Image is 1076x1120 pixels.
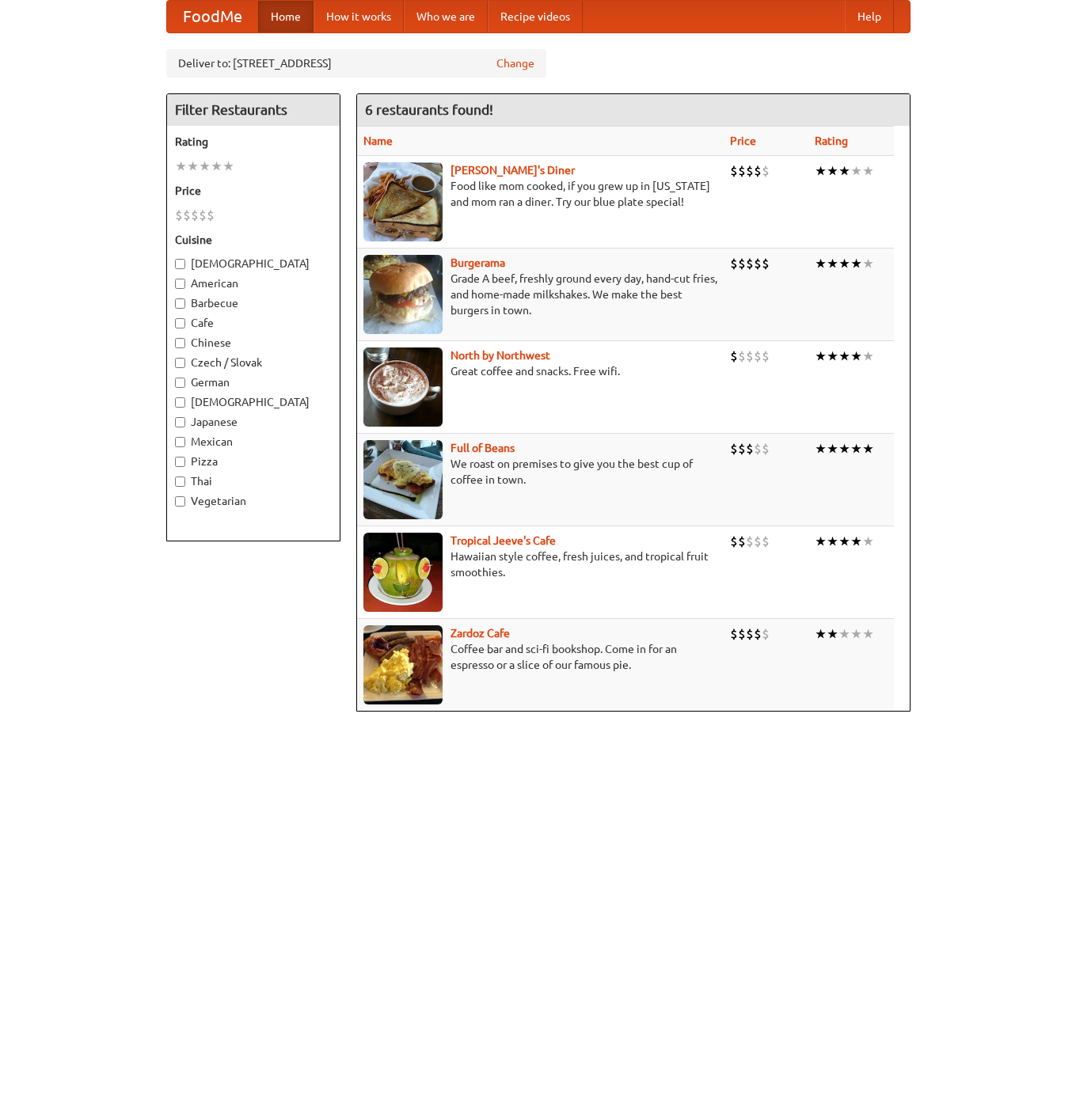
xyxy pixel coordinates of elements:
[815,135,848,147] a: Rating
[183,207,191,224] li: $
[404,1,488,32] a: Who we are
[738,440,746,457] li: $
[363,641,717,673] p: Coffee bar and sci-fi bookshop. Come in for an espresso or a slice of our famous pie.
[754,255,762,272] li: $
[175,134,332,150] h5: Rating
[762,625,770,643] li: $
[363,347,443,427] img: north.jpg
[175,378,185,388] input: German
[199,207,207,224] li: $
[815,625,827,643] li: ★
[850,255,862,272] li: ★
[175,496,185,507] input: Vegetarian
[207,207,215,224] li: $
[175,457,185,467] input: Pizza
[363,255,443,334] img: burgerama.jpg
[175,437,185,447] input: Mexican
[838,533,850,550] li: ★
[175,397,185,408] input: [DEMOGRAPHIC_DATA]
[746,255,754,272] li: $
[815,255,827,272] li: ★
[175,259,185,269] input: [DEMOGRAPHIC_DATA]
[365,102,493,117] ng-pluralize: 6 restaurants found!
[175,355,332,370] label: Czech / Slovak
[166,49,546,78] div: Deliver to: [STREET_ADDRESS]
[451,164,575,177] a: [PERSON_NAME]'s Diner
[815,440,827,457] li: ★
[754,625,762,643] li: $
[850,533,862,550] li: ★
[746,347,754,365] li: $
[211,158,222,175] li: ★
[730,135,756,147] a: Price
[199,158,211,175] li: ★
[827,255,838,272] li: ★
[363,456,717,488] p: We roast on premises to give you the best cup of coffee in town.
[838,625,850,643] li: ★
[175,207,183,224] li: $
[191,207,199,224] li: $
[730,162,738,180] li: $
[175,318,185,328] input: Cafe
[746,440,754,457] li: $
[175,335,332,351] label: Chinese
[738,625,746,643] li: $
[451,534,556,547] a: Tropical Jeeve's Cafe
[451,442,515,454] a: Full of Beans
[850,162,862,180] li: ★
[730,255,738,272] li: $
[175,473,332,489] label: Thai
[175,315,332,331] label: Cafe
[862,255,874,272] li: ★
[175,434,332,450] label: Mexican
[363,440,443,519] img: beans.jpg
[754,440,762,457] li: $
[175,298,185,309] input: Barbecue
[827,347,838,365] li: ★
[762,347,770,365] li: $
[762,162,770,180] li: $
[862,533,874,550] li: ★
[730,440,738,457] li: $
[762,440,770,457] li: $
[862,440,874,457] li: ★
[746,625,754,643] li: $
[754,162,762,180] li: $
[754,533,762,550] li: $
[167,94,340,126] h4: Filter Restaurants
[363,271,717,318] p: Grade A beef, freshly ground every day, hand-cut fries, and home-made milkshakes. We make the bes...
[738,347,746,365] li: $
[187,158,199,175] li: ★
[862,347,874,365] li: ★
[827,625,838,643] li: ★
[175,295,332,311] label: Barbecue
[175,256,332,271] label: [DEMOGRAPHIC_DATA]
[175,417,185,427] input: Japanese
[815,347,827,365] li: ★
[746,533,754,550] li: $
[730,347,738,365] li: $
[838,440,850,457] li: ★
[451,256,505,269] a: Burgerama
[754,347,762,365] li: $
[175,183,332,199] h5: Price
[730,533,738,550] li: $
[363,162,443,241] img: sallys.jpg
[850,625,862,643] li: ★
[762,255,770,272] li: $
[451,349,550,362] a: North by Northwest
[738,255,746,272] li: $
[762,533,770,550] li: $
[175,374,332,390] label: German
[175,338,185,348] input: Chinese
[451,627,510,640] a: Zardoz Cafe
[850,440,862,457] li: ★
[175,476,185,487] input: Thai
[175,279,185,289] input: American
[175,414,332,430] label: Japanese
[730,625,738,643] li: $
